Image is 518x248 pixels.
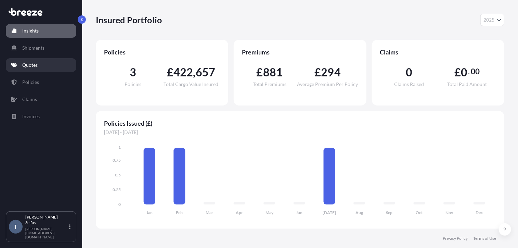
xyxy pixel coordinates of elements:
[263,67,283,78] span: 881
[22,113,40,120] p: Invoices
[176,210,183,215] tspan: Feb
[314,67,321,78] span: £
[118,202,121,207] tspan: 0
[356,210,364,215] tspan: Aug
[394,82,424,87] span: Claims Raised
[14,223,18,230] span: T
[471,69,480,74] span: 00
[6,41,76,55] a: Shipments
[447,82,487,87] span: Total Paid Amount
[25,214,68,225] p: [PERSON_NAME] Seifas
[473,236,496,241] a: Terms of Use
[96,14,162,25] p: Insured Portfolio
[461,67,467,78] span: 0
[167,67,173,78] span: £
[296,210,303,215] tspan: Jun
[480,14,504,26] button: Year Selector
[146,210,153,215] tspan: Jan
[173,67,193,78] span: 422
[113,158,121,163] tspan: 0.75
[323,210,336,215] tspan: [DATE]
[6,58,76,72] a: Quotes
[236,210,243,215] tspan: Apr
[253,82,286,87] span: Total Premiums
[104,119,496,127] span: Policies Issued (£)
[115,172,121,177] tspan: 0.5
[416,210,423,215] tspan: Oct
[6,110,76,123] a: Invoices
[130,67,136,78] span: 3
[454,67,461,78] span: £
[22,79,39,86] p: Policies
[443,236,468,241] a: Privacy Policy
[6,75,76,89] a: Policies
[242,48,358,56] span: Premiums
[193,67,196,78] span: ,
[118,145,121,150] tspan: 1
[113,187,121,192] tspan: 0.25
[206,210,213,215] tspan: Mar
[406,67,412,78] span: 0
[483,16,494,23] span: 2025
[386,210,393,215] tspan: Sep
[22,96,37,103] p: Claims
[6,24,76,38] a: Insights
[22,45,44,51] p: Shipments
[22,27,39,34] p: Insights
[25,227,68,239] p: [PERSON_NAME][EMAIL_ADDRESS][DOMAIN_NAME]
[196,67,216,78] span: 657
[380,48,496,56] span: Claims
[476,210,483,215] tspan: Dec
[125,82,141,87] span: Policies
[6,92,76,106] a: Claims
[104,48,220,56] span: Policies
[164,82,219,87] span: Total Cargo Value Insured
[257,67,263,78] span: £
[446,210,454,215] tspan: Nov
[266,210,274,215] tspan: May
[321,67,341,78] span: 294
[468,69,470,74] span: .
[297,82,358,87] span: Average Premium Per Policy
[104,129,496,136] span: [DATE] - [DATE]
[22,62,38,69] p: Quotes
